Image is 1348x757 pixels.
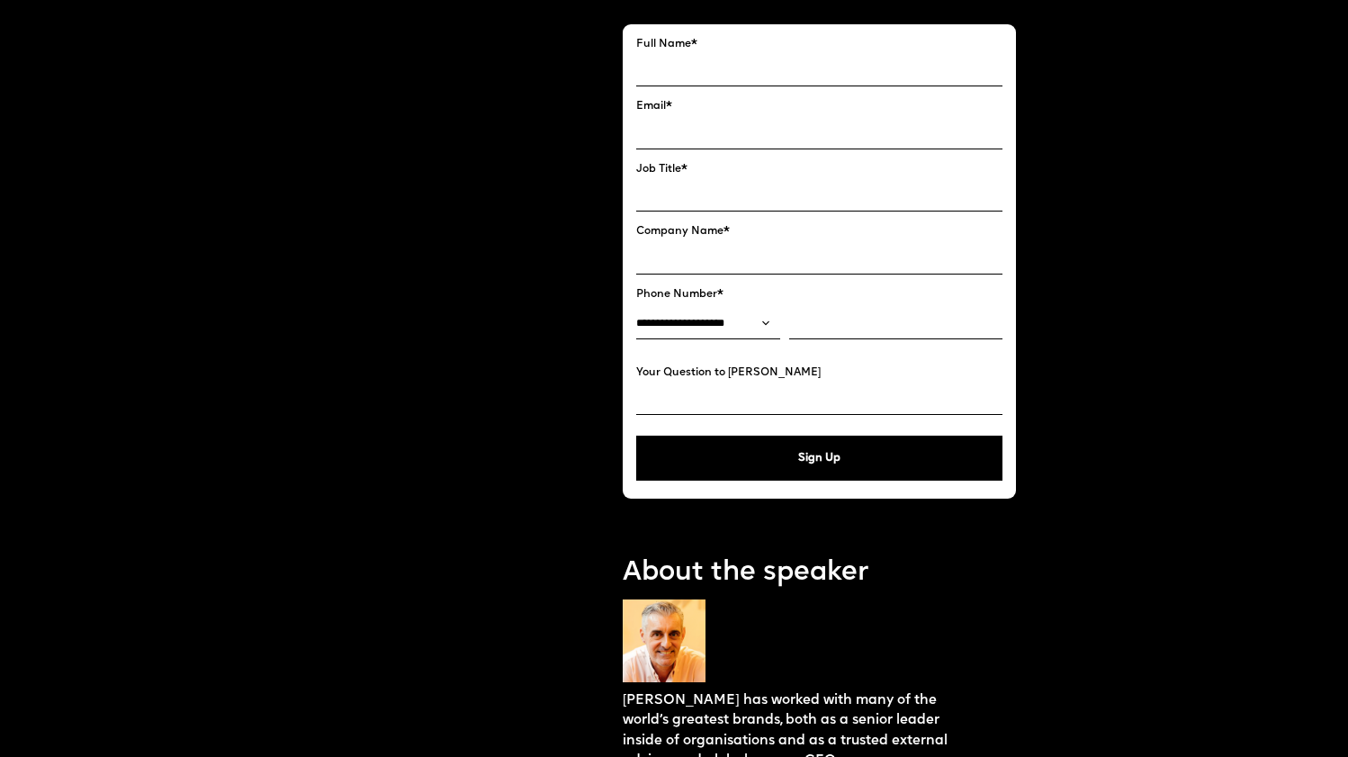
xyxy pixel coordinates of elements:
label: Job Title [636,163,1002,176]
p: About the speaker [623,554,1016,592]
label: Your Question to [PERSON_NAME] [636,366,1002,379]
label: Full Name [636,38,1002,50]
label: Company Name [636,225,1002,238]
label: Phone Number [636,288,1002,301]
label: Email [636,100,1002,113]
button: Sign Up [636,436,1002,481]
